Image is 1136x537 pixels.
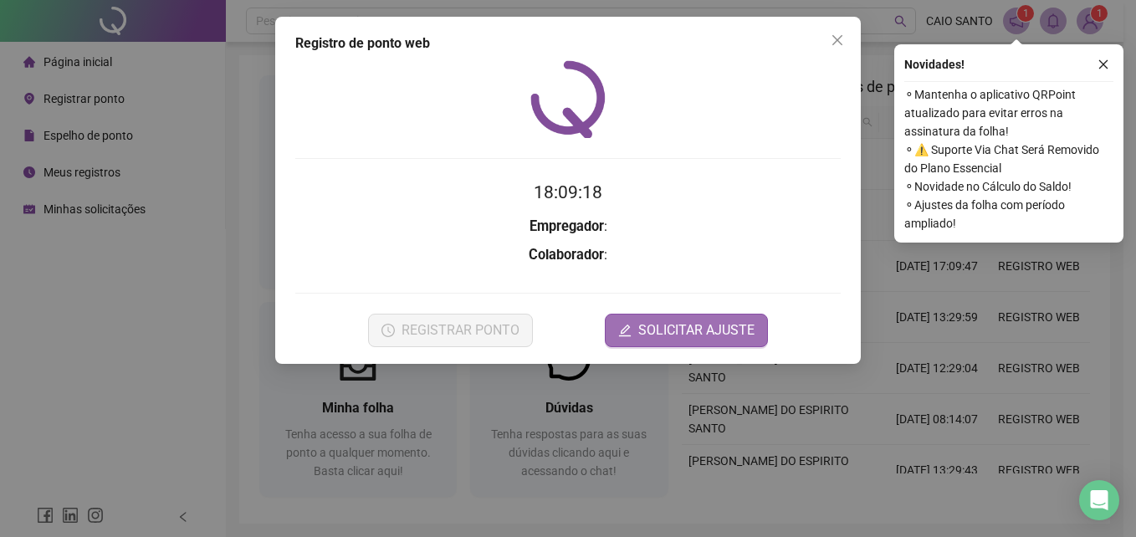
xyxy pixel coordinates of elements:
[904,177,1113,196] span: ⚬ Novidade no Cálculo do Saldo!
[295,33,841,54] div: Registro de ponto web
[904,55,965,74] span: Novidades !
[1079,480,1119,520] div: Open Intercom Messenger
[605,314,768,347] button: editSOLICITAR AJUSTE
[904,85,1113,141] span: ⚬ Mantenha o aplicativo QRPoint atualizado para evitar erros na assinatura da folha!
[824,27,851,54] button: Close
[831,33,844,47] span: close
[530,218,604,234] strong: Empregador
[529,247,604,263] strong: Colaborador
[368,314,533,347] button: REGISTRAR PONTO
[295,216,841,238] h3: :
[1098,59,1109,70] span: close
[638,320,755,340] span: SOLICITAR AJUSTE
[618,324,632,337] span: edit
[904,196,1113,233] span: ⚬ Ajustes da folha com período ampliado!
[904,141,1113,177] span: ⚬ ⚠️ Suporte Via Chat Será Removido do Plano Essencial
[295,244,841,266] h3: :
[530,60,606,138] img: QRPoint
[534,182,602,202] time: 18:09:18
